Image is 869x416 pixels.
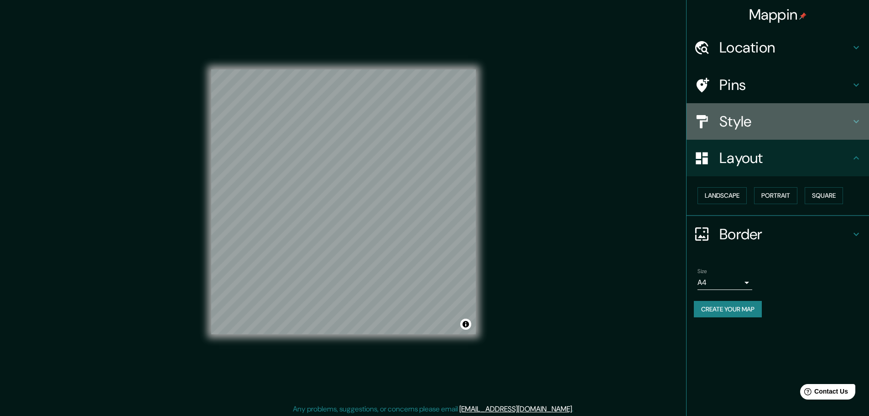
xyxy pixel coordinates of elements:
[788,380,859,406] iframe: Help widget launcher
[719,76,851,94] h4: Pins
[687,29,869,66] div: Location
[719,225,851,243] h4: Border
[687,216,869,253] div: Border
[697,267,707,275] label: Size
[749,5,807,24] h4: Mappin
[460,319,471,330] button: Toggle attribution
[697,187,747,204] button: Landscape
[687,67,869,103] div: Pins
[211,69,476,334] canvas: Map
[459,404,572,414] a: [EMAIL_ADDRESS][DOMAIN_NAME]
[805,187,843,204] button: Square
[687,103,869,140] div: Style
[719,112,851,131] h4: Style
[694,301,762,318] button: Create your map
[687,140,869,176] div: Layout
[573,404,575,415] div: .
[799,12,807,20] img: pin-icon.png
[719,149,851,167] h4: Layout
[293,404,573,415] p: Any problems, suggestions, or concerns please email .
[719,38,851,57] h4: Location
[697,275,752,290] div: A4
[575,404,577,415] div: .
[754,187,797,204] button: Portrait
